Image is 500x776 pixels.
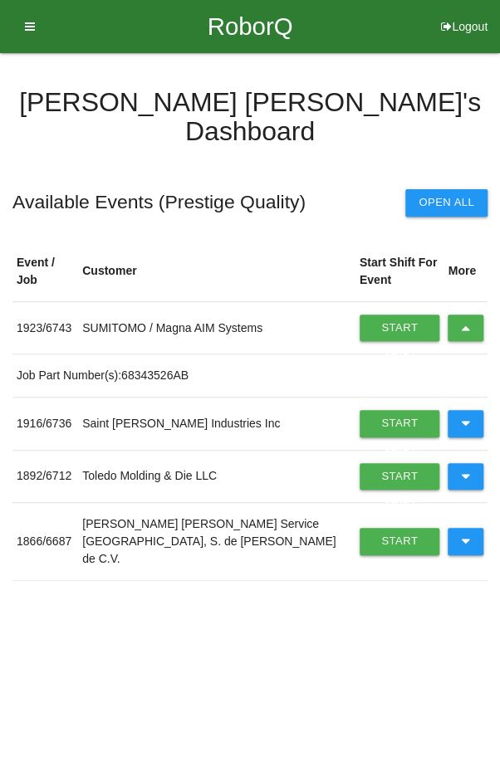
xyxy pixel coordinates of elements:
[360,463,440,490] a: Start Shift
[360,410,440,437] a: Start Shift
[444,242,488,302] th: More
[78,398,355,450] td: Saint [PERSON_NAME] Industries Inc
[12,192,306,212] h5: Available Events ( Prestige Quality )
[12,503,78,581] td: 1866 / 6687
[78,242,355,302] th: Customer
[405,189,488,216] button: Open All
[12,450,78,502] td: 1892 / 6712
[12,301,78,354] td: 1923 / 6743
[12,354,488,398] td: Job Part Number(s): 68343526AB
[78,450,355,502] td: Toledo Molding & Die LLC
[78,503,355,581] td: [PERSON_NAME] [PERSON_NAME] Service [GEOGRAPHIC_DATA], S. de [PERSON_NAME] de C.V.
[12,88,488,146] h4: [PERSON_NAME] [PERSON_NAME] 's Dashboard
[355,242,444,302] th: Start Shift For Event
[360,315,440,341] a: Start Shift
[78,301,355,354] td: SUMITOMO / Magna AIM Systems
[360,528,440,554] a: Start Shift
[12,242,78,302] th: Event / Job
[12,398,78,450] td: 1916 / 6736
